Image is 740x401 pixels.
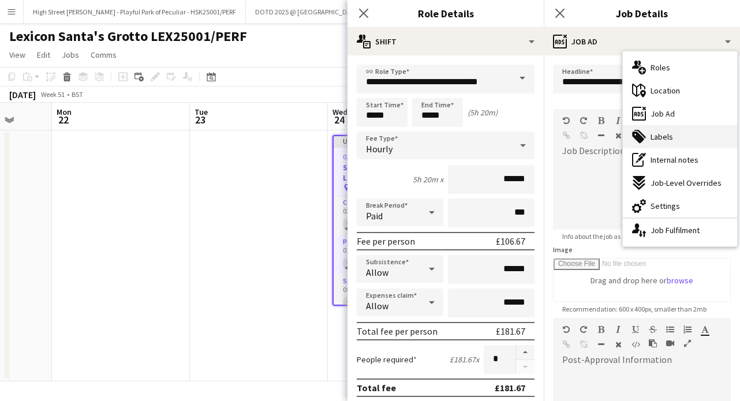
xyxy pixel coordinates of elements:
span: Internal notes [651,155,698,165]
div: £181.67 [496,325,525,337]
div: BST [72,90,83,99]
button: Paste as plain text [649,339,657,348]
span: Week 51 [38,90,67,99]
button: Bold [597,116,605,125]
span: Mon [57,107,72,117]
span: Job Ad [651,108,675,119]
div: Shift [347,28,544,55]
span: Comms [91,50,117,60]
span: Hourly [366,143,393,155]
button: Undo [562,116,570,125]
a: Edit [32,47,55,62]
div: 5h 20m x [413,174,443,185]
button: Clear Formatting [614,340,622,349]
span: Recommendation: 600 x 400px, smaller than 2mb [553,305,716,313]
a: View [5,47,30,62]
button: Bold [597,325,605,334]
div: £181.67 x [450,354,479,365]
span: Job-Level Overrides [651,178,722,188]
app-job-card: Updated02:00-14:00 (12h)0/7Santa's Grotto Lexicon LEX25001/PERF (Xmas Eve) LEX25001/PERF6 RolesCo... [332,135,462,306]
div: Job Ad [544,28,740,55]
span: Settings [651,201,680,211]
span: 22 [55,113,72,126]
span: Roles [651,62,670,73]
span: Info about the job as a whole [553,232,654,241]
span: View [9,50,25,60]
div: Fee per person [357,235,415,247]
button: DOTD 2025 @ [GEOGRAPHIC_DATA] - MS25001/PERF [246,1,417,23]
span: 02:00-14:00 (12h) [343,152,393,161]
button: Insert video [666,339,674,348]
app-card-role: Costume0/102:00-02:05 (5m) [334,196,461,235]
span: Labels [651,132,673,142]
div: £106.67 [496,235,525,247]
span: Edit [37,50,50,60]
h3: Role Details [347,6,544,21]
span: Jobs [62,50,79,60]
div: [DATE] [9,89,36,100]
h3: Santa's Grotto Lexicon LEX25001/PERF (Xmas Eve) [334,162,461,183]
span: 23 [193,113,208,126]
div: Updated [334,136,461,145]
button: Horizontal Line [597,131,605,140]
button: Unordered List [666,325,674,334]
span: Location [651,85,680,96]
div: Total fee per person [357,325,438,337]
div: Total fee [357,382,396,393]
h3: Job Details [544,6,740,21]
div: (5h 20m) [468,107,498,118]
button: Horizontal Line [597,340,605,349]
button: Ordered List [683,325,692,334]
app-card-role: Project Manager0/103:00-03:15 (15m) [334,235,461,275]
button: Undo [562,325,570,334]
span: Paid [366,210,383,222]
button: Text Color [701,325,709,334]
button: Fullscreen [683,339,692,348]
button: Redo [580,325,588,334]
div: Job Fulfilment [623,219,737,242]
button: High Street [PERSON_NAME] - Playful Park of Peculiar - HSK25001/PERF [24,1,246,23]
label: People required [357,354,417,365]
span: Wed [332,107,347,117]
span: Allow [366,267,388,278]
button: HTML Code [631,340,640,349]
button: Increase [516,345,535,360]
button: Underline [631,325,640,334]
span: 24 [331,113,347,126]
a: Comms [86,47,121,62]
a: Jobs [57,47,84,62]
button: Clear Formatting [614,131,622,140]
button: Italic [614,325,622,334]
app-card-role: Seasonal (Elf) Performer Manager0/108:40-14:00 (5h20m) [334,275,461,314]
h1: Lexicon Santa's Grotto LEX25001/PERF [9,28,247,45]
span: Tue [195,107,208,117]
button: Strikethrough [649,325,657,334]
span: Allow [366,300,388,312]
div: £181.67 [495,382,525,393]
button: Redo [580,116,588,125]
button: Italic [614,116,622,125]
